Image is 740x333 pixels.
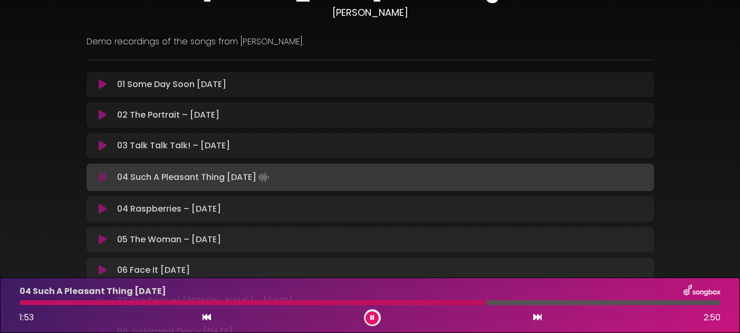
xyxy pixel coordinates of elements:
[117,233,221,246] p: 05 The Woman – [DATE]
[684,284,720,298] img: songbox-logo-white.png
[117,139,230,152] p: 03 Talk Talk Talk! – [DATE]
[20,285,166,298] p: 04 Such A Pleasant Thing [DATE]
[117,109,219,121] p: 02 The Portrait – [DATE]
[20,311,34,324] span: 1:53
[117,170,271,185] p: 04 Such A Pleasant Thing [DATE]
[117,264,190,277] p: 06 Face It [DATE]
[256,170,271,185] img: waveform4.gif
[704,311,720,324] span: 2:50
[117,203,221,215] p: 04 Raspberries – [DATE]
[87,7,654,18] h3: [PERSON_NAME]
[87,35,654,48] p: Demo recordings of the songs from [PERSON_NAME].
[117,78,226,91] p: 01 Some Day Soon [DATE]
